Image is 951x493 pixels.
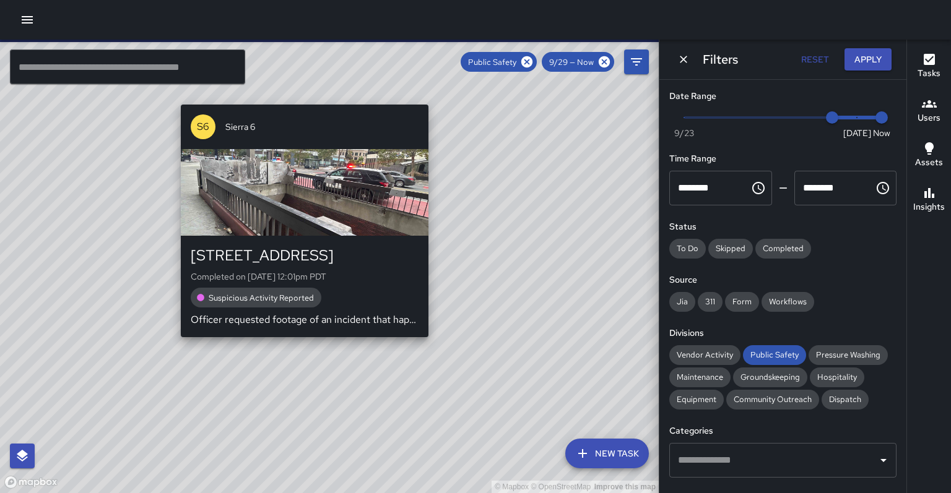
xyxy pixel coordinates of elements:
h6: Date Range [669,90,897,103]
span: Public Safety [461,57,524,67]
button: New Task [565,439,649,468]
button: Open [875,452,892,469]
button: Apply [845,48,892,71]
div: [STREET_ADDRESS] [191,246,419,265]
button: S6Sierra 6[STREET_ADDRESS]Completed on [DATE] 12:01pm PDTSuspicious Activity ReportedOfficer requ... [181,105,428,337]
span: To Do [669,243,706,254]
p: Completed on [DATE] 12:01pm PDT [191,270,419,283]
div: Form [725,292,759,312]
span: Skipped [708,243,753,254]
div: Pressure Washing [809,345,888,365]
p: Officer requested footage of an incident that happened near [GEOGRAPHIC_DATA]. BFA was thrown out... [191,312,419,327]
span: Workflows [762,296,814,307]
span: [DATE] [843,127,871,139]
div: Dispatch [822,390,869,409]
div: Workflows [762,292,814,312]
span: Vendor Activity [669,349,740,360]
h6: Time Range [669,152,897,166]
div: Vendor Activity [669,345,740,365]
span: Hospitality [810,372,864,382]
button: Filters [624,49,649,74]
button: Assets [907,134,951,178]
h6: Categories [669,424,897,438]
span: Public Safety [743,349,806,360]
span: Community Outreach [726,394,819,405]
span: Suspicious Activity Reported [201,293,321,303]
div: Public Safety [743,345,806,365]
span: Sierra 6 [225,121,419,133]
h6: Source [669,273,897,287]
h6: Status [669,220,897,234]
button: Tasks [907,45,951,89]
h6: Insights [913,200,945,214]
h6: Divisions [669,327,897,340]
span: Equipment [669,394,724,405]
span: Pressure Washing [809,349,888,360]
h6: Filters [703,49,738,69]
span: Now [873,127,890,139]
div: Jia [669,292,695,312]
span: 9/23 [674,127,694,139]
span: Dispatch [822,394,869,405]
div: Community Outreach [726,390,819,409]
div: Hospitality [810,367,864,387]
div: Maintenance [669,367,731,387]
span: 9/29 — Now [542,57,601,67]
div: Skipped [708,239,753,259]
div: Public Safety [461,52,537,72]
div: Groundskeeping [733,367,807,387]
div: To Do [669,239,706,259]
button: Dismiss [674,50,693,69]
span: Maintenance [669,372,731,382]
div: 311 [698,292,723,312]
span: 311 [698,296,723,307]
span: Groundskeeping [733,372,807,382]
h6: Users [918,111,940,125]
div: Equipment [669,390,724,409]
button: Insights [907,178,951,223]
span: Form [725,296,759,307]
div: 9/29 — Now [542,52,614,72]
h6: Assets [915,156,943,169]
button: Users [907,89,951,134]
span: Jia [669,296,695,307]
button: Reset [795,48,835,71]
h6: Tasks [918,67,940,80]
button: Choose time, selected time is 11:59 PM [871,176,895,200]
span: Completed [755,243,811,254]
button: Choose time, selected time is 12:00 AM [746,176,771,200]
p: S6 [197,119,209,134]
div: Completed [755,239,811,259]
